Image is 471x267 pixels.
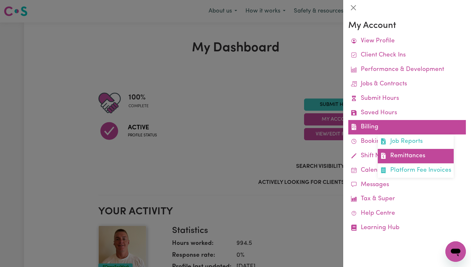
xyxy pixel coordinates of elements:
[348,48,466,63] a: Client Check Ins
[348,221,466,235] a: Learning Hub
[348,206,466,221] a: Help Centre
[378,163,454,178] a: Platform Fee Invoices
[348,149,466,163] a: Shift Notes
[348,178,466,192] a: Messages
[348,134,466,149] a: Bookings
[445,241,466,262] iframe: Button to launch messaging window
[348,21,466,31] h3: My Account
[348,120,466,134] a: BillingJob ReportsRemittancesPlatform Fee Invoices
[378,149,454,163] a: Remittances
[348,63,466,77] a: Performance & Development
[348,77,466,91] a: Jobs & Contracts
[348,3,359,13] button: Close
[348,34,466,48] a: View Profile
[378,134,454,149] a: Job Reports
[348,192,466,206] a: Tax & Super
[348,91,466,106] a: Submit Hours
[348,106,466,120] a: Saved Hours
[348,163,466,178] a: Calendar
